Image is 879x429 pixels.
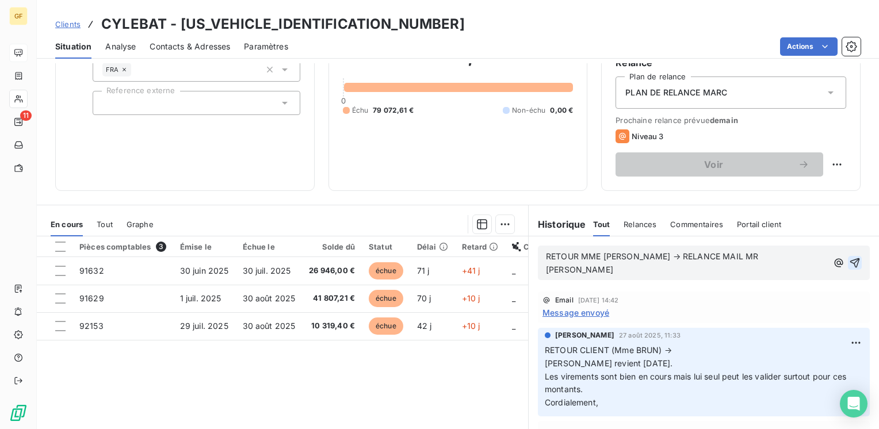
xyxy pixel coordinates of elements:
[79,293,104,303] span: 91629
[156,242,166,252] span: 3
[369,290,403,307] span: échue
[309,293,355,304] span: 41 807,21 €
[737,220,781,229] span: Portail client
[51,220,83,229] span: En cours
[102,98,112,108] input: Ajouter une valeur
[545,345,849,408] span: RETOUR CLIENT (Mme BRUN) → [PERSON_NAME] revient [DATE]. Les virements sont bien en cours mais lu...
[9,404,28,422] img: Logo LeanPay
[462,242,499,251] div: Retard
[462,293,480,303] span: +10 j
[578,297,619,304] span: [DATE] 14:42
[417,266,430,275] span: 71 j
[55,20,81,29] span: Clients
[555,297,574,304] span: Email
[593,220,610,229] span: Tout
[101,14,465,35] h3: CYLEBAT - [US_VEHICLE_IDENTIFICATION_NUMBER]
[352,105,369,116] span: Échu
[309,320,355,332] span: 10 319,40 €
[180,242,229,251] div: Émise le
[131,64,140,75] input: Ajouter une valeur
[619,332,681,339] span: 27 août 2025, 11:33
[550,105,573,116] span: 0,00 €
[20,110,32,121] span: 11
[616,152,823,177] button: Voir
[105,41,136,52] span: Analyse
[616,116,846,125] span: Prochaine relance prévue
[79,321,104,331] span: 92153
[243,293,296,303] span: 30 août 2025
[624,220,656,229] span: Relances
[417,293,431,303] span: 70 j
[670,220,723,229] span: Commentaires
[373,105,414,116] span: 79 072,61 €
[243,321,296,331] span: 30 août 2025
[79,242,166,252] div: Pièces comptables
[150,41,230,52] span: Contacts & Adresses
[512,293,515,303] span: _
[629,160,798,169] span: Voir
[512,266,515,275] span: _
[462,321,480,331] span: +10 j
[512,105,545,116] span: Non-échu
[625,87,727,98] span: PLAN DE RELANCE MARC
[180,321,228,331] span: 29 juil. 2025
[512,321,515,331] span: _
[546,251,760,274] span: RETOUR MME [PERSON_NAME] → RELANCE MAIL MR [PERSON_NAME]
[462,266,480,275] span: +41 j
[840,390,867,417] div: Open Intercom Messenger
[243,266,291,275] span: 30 juil. 2025
[632,132,663,141] span: Niveau 3
[369,317,403,335] span: échue
[780,37,838,56] button: Actions
[369,262,403,279] span: échue
[106,66,119,73] span: FRA
[180,266,229,275] span: 30 juin 2025
[180,293,221,303] span: 1 juil. 2025
[309,265,355,277] span: 26 946,00 €
[417,321,432,331] span: 42 j
[542,307,609,319] span: Message envoyé
[529,217,586,231] h6: Historique
[55,41,91,52] span: Situation
[244,41,288,52] span: Paramètres
[417,242,448,251] div: Délai
[555,330,614,340] span: [PERSON_NAME]
[341,96,346,105] span: 0
[79,266,104,275] span: 91632
[97,220,113,229] span: Tout
[369,242,403,251] div: Statut
[127,220,154,229] span: Graphe
[512,242,565,251] div: Chorus Pro
[243,242,296,251] div: Échue le
[9,7,28,25] div: GF
[309,242,355,251] div: Solde dû
[710,116,738,125] span: demain
[55,18,81,30] a: Clients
